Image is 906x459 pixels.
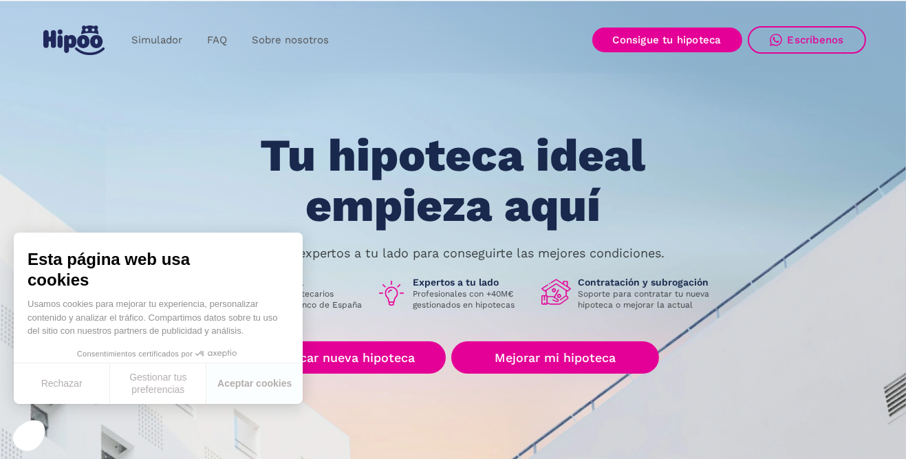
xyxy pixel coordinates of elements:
a: Escríbenos [748,26,866,54]
p: Soporte para contratar tu nueva hipoteca o mejorar la actual [579,288,720,310]
p: Profesionales con +40M€ gestionados en hipotecas [413,288,530,310]
a: home [41,20,108,61]
a: Buscar nueva hipoteca [247,341,446,374]
a: FAQ [195,27,239,54]
h1: Expertos a tu lado [413,276,530,288]
h1: Tu hipoteca ideal empieza aquí [192,131,713,231]
div: Escríbenos [788,34,844,46]
a: Sobre nosotros [239,27,341,54]
a: Simulador [119,27,195,54]
h1: Contratación y subrogación [579,276,720,288]
a: Consigue tu hipoteca [592,28,742,52]
p: Nuestros expertos a tu lado para conseguirte las mejores condiciones. [241,248,665,259]
a: Mejorar mi hipoteca [451,341,658,374]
